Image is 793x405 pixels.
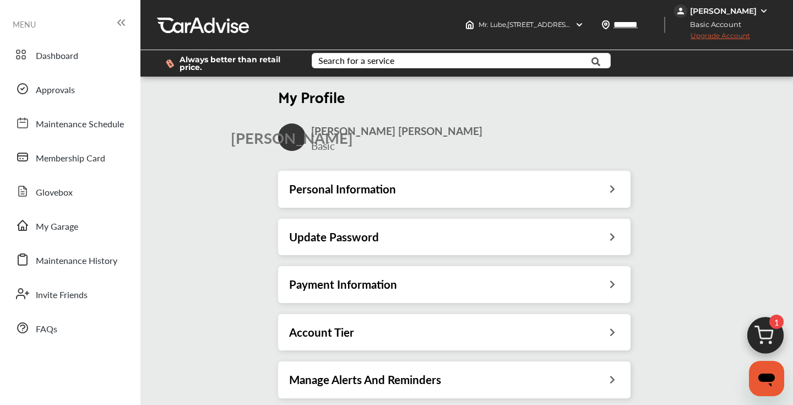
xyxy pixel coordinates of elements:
[36,220,78,234] span: My Garage
[749,361,784,396] iframe: Button to launch messaging window
[10,245,129,274] a: Maintenance History
[674,31,750,45] span: Upgrade Account
[318,56,394,65] div: Search for a service
[36,322,57,337] span: FAQs
[10,314,129,342] a: FAQs
[10,211,129,240] a: My Garage
[311,138,335,153] span: Basic
[674,4,687,18] img: jVpblrzwTbfkPYzPPzSLxeg0AAAAASUVORK5CYII=
[769,315,784,329] span: 1
[166,59,174,68] img: dollor_label_vector.a70140d1.svg
[575,20,584,29] img: header-down-arrow.9dd2ce7d.svg
[690,6,757,16] div: [PERSON_NAME]
[10,143,129,171] a: Membership Card
[10,109,129,137] a: Maintenance Schedule
[36,83,75,98] span: Approvals
[479,20,702,29] span: Mr. Lube , [STREET_ADDRESS][PERSON_NAME] Brampton , ON L6P 4R2
[601,20,610,29] img: location_vector.a44bc228.svg
[13,20,36,29] span: MENU
[675,19,749,30] span: Basic Account
[465,20,474,29] img: header-home-logo.8d720a4f.svg
[10,177,129,206] a: Glovebox
[289,325,354,339] h3: Account Tier
[36,117,124,132] span: Maintenance Schedule
[36,186,73,200] span: Glovebox
[759,7,768,15] img: WGsFRI8htEPBVLJbROoPRyZpYNWhNONpIPPETTm6eUC0GeLEiAAAAAElFTkSuQmCC
[289,230,379,244] h3: Update Password
[10,40,129,69] a: Dashboard
[36,254,117,268] span: Maintenance History
[231,128,353,147] h2: [PERSON_NAME]
[36,288,88,303] span: Invite Friends
[36,152,105,166] span: Membership Card
[664,17,665,33] img: header-divider.bc55588e.svg
[289,277,397,291] h3: Payment Information
[278,87,631,106] h2: My Profile
[739,312,792,365] img: cart_icon.3d0951e8.svg
[289,182,396,196] h3: Personal Information
[10,74,129,103] a: Approvals
[311,123,482,138] span: [PERSON_NAME] [PERSON_NAME]
[289,372,441,387] h3: Manage Alerts And Reminders
[180,56,294,71] span: Always better than retail price.
[36,49,78,63] span: Dashboard
[10,279,129,308] a: Invite Friends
